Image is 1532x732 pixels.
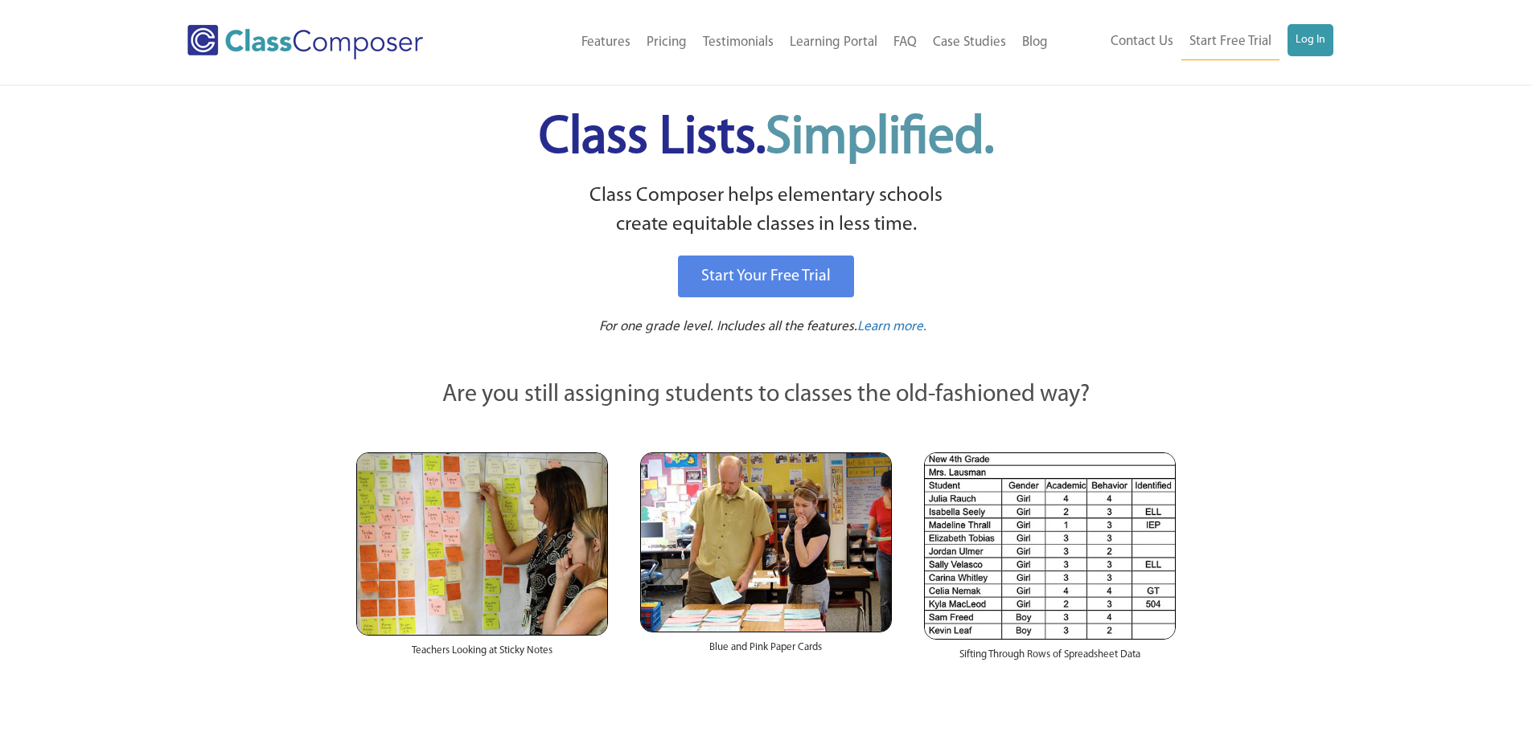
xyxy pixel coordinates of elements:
div: Teachers Looking at Sticky Notes [356,636,608,674]
nav: Header Menu [1056,24,1333,60]
span: Learn more. [857,320,926,333]
a: Testimonials [695,25,782,60]
p: Are you still assigning students to classes the old-fashioned way? [356,378,1177,413]
span: Class Lists. [539,112,994,165]
a: Start Your Free Trial [678,256,854,297]
nav: Header Menu [489,25,1056,60]
a: Learning Portal [782,25,885,60]
img: Blue and Pink Paper Cards [640,452,892,632]
a: Pricing [639,25,695,60]
span: For one grade level. Includes all the features. [599,320,857,333]
div: Blue and Pink Paper Cards [640,632,892,671]
a: Start Free Trial [1181,24,1279,60]
a: Log In [1288,24,1333,56]
a: Learn more. [857,317,926,337]
img: Class Composer [187,25,423,59]
img: Teachers Looking at Sticky Notes [356,452,608,636]
a: Case Studies [925,25,1014,60]
div: Sifting Through Rows of Spreadsheet Data [924,640,1176,678]
img: Spreadsheets [924,452,1176,640]
span: Start Your Free Trial [701,268,831,284]
a: Blog [1014,25,1056,60]
a: Features [573,25,639,60]
a: Contact Us [1103,24,1181,59]
a: FAQ [885,25,925,60]
p: Class Composer helps elementary schools create equitable classes in less time. [354,182,1179,240]
span: Simplified. [766,112,994,165]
